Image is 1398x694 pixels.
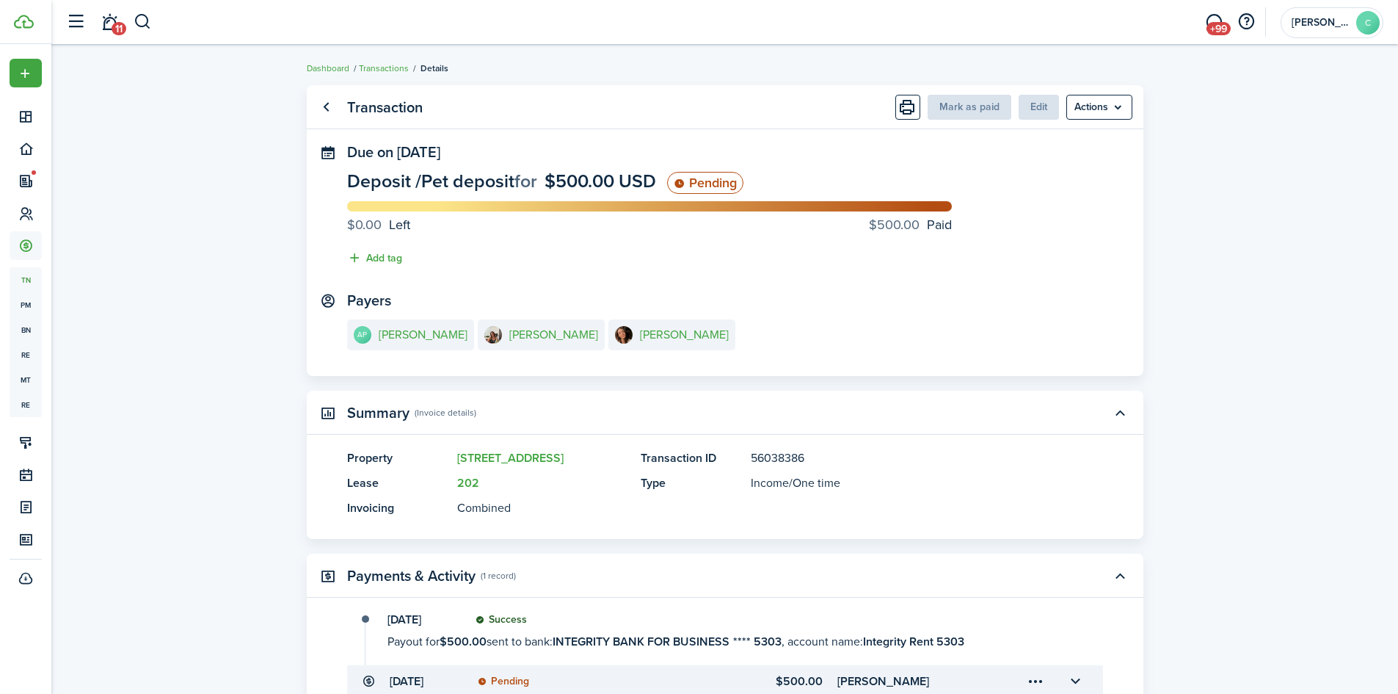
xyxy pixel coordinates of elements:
[354,326,371,344] avatar-text: AP
[863,633,964,650] b: Integrity Rent 5303
[10,292,42,317] a: pm
[641,474,743,492] panel-main-title: Type
[134,10,152,35] button: Search
[869,215,952,235] progress-caption-label: Paid
[514,167,537,195] span: for
[545,167,656,195] span: $500.00 USD
[14,15,34,29] img: TenantCloud
[347,215,382,235] progress-caption-label-value: $0.00
[347,449,450,467] panel-main-title: Property
[307,449,1143,539] panel-main-body: Toggle accordion
[476,614,527,626] status: Success
[112,22,126,35] span: 11
[615,326,633,344] img: Emily Killmon
[691,673,822,690] transaction-details-table-item-amount: $500.00
[1107,400,1132,425] button: Toggle accordion
[347,474,450,492] panel-main-title: Lease
[387,614,461,626] transaction-details-activity-item-date: [DATE]
[641,449,743,467] panel-main-title: Transaction ID
[347,141,440,163] span: Due on [DATE]
[379,328,467,341] e-details-info-title: [PERSON_NAME]
[457,474,479,491] a: 202
[1107,563,1132,588] button: Toggle accordion
[347,499,450,517] panel-main-title: Invoicing
[751,474,789,491] span: Income
[837,673,983,690] transaction-details-table-item-client: Chloe Swerda
[359,62,409,75] a: Transactions
[347,250,402,267] button: Add tag
[640,328,729,341] e-details-info-title: [PERSON_NAME]
[347,99,423,116] panel-main-title: Transaction
[347,405,409,422] panel-main-title: Summary
[895,95,920,120] button: Print
[347,167,514,195] span: Deposit / Pet deposit
[10,59,42,87] button: Open menu
[307,62,349,75] a: Dashboard
[10,367,42,392] a: mt
[1066,95,1132,120] menu-btn: Actions
[1292,18,1350,28] span: Cari
[390,673,463,690] transaction-details-table-item-date: [DATE]
[484,326,502,344] img: Chloe Swerda
[62,8,90,36] button: Open sidebar
[478,676,529,687] status: Pending
[347,568,476,585] panel-main-title: Payments & Activity
[10,392,42,417] a: re
[347,319,474,350] a: AP[PERSON_NAME]
[667,172,743,194] status: Pending
[1234,10,1259,35] button: Open resource center
[457,449,564,466] a: [STREET_ADDRESS]
[1024,669,1049,694] button: Open menu
[869,215,920,235] progress-caption-label-value: $500.00
[314,95,339,120] a: Go back
[95,4,123,41] a: Notifications
[387,633,1057,651] transaction-details-activity-item-descri: Payout for sent to bank: , account name:
[1066,95,1132,120] button: Open menu
[751,474,1059,492] panel-main-description: /
[415,406,476,419] panel-main-subtitle: (Invoice details)
[553,633,729,650] b: INTEGRITY BANK FOR BUSINESS
[478,319,605,350] a: Chloe Swerda[PERSON_NAME]
[1206,22,1231,35] span: +99
[421,62,448,75] span: Details
[1200,4,1228,41] a: Messaging
[509,328,598,341] e-details-info-title: [PERSON_NAME]
[1356,11,1380,35] avatar-text: C
[751,449,1059,467] panel-main-description: 56038386
[440,633,487,650] b: $500.00
[1063,669,1088,694] button: Toggle accordion
[481,569,516,582] panel-main-subtitle: (1 record)
[10,267,42,292] a: tn
[793,474,840,491] span: One time
[608,319,735,350] a: Emily Killmon[PERSON_NAME]
[347,292,391,309] panel-main-title: Payers
[10,317,42,342] a: bn
[10,342,42,367] a: re
[347,215,410,235] progress-caption-label: Left
[457,499,626,517] panel-main-description: Combined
